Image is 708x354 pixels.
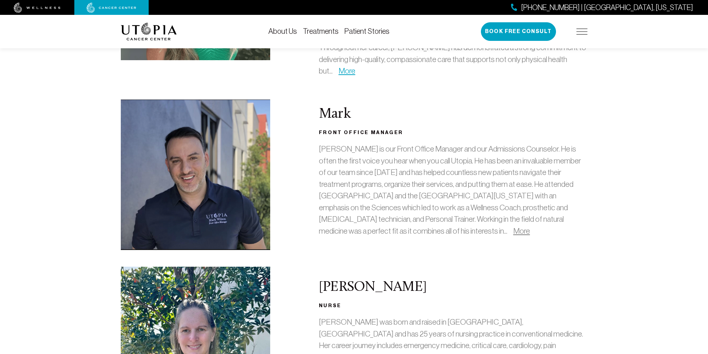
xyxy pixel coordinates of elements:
[268,27,297,35] a: About Us
[121,100,271,250] img: Mark
[87,3,136,13] img: cancer center
[14,3,61,13] img: wellness
[513,227,530,235] a: More
[303,27,339,35] a: Treatments
[339,66,355,75] a: More
[319,128,588,137] h3: Front Office Manager
[576,29,588,35] img: icon-hamburger
[511,2,693,13] a: [PHONE_NUMBER] | [GEOGRAPHIC_DATA], [US_STATE]
[319,143,588,237] p: [PERSON_NAME] is our Front Office Manager and our Admissions Counselor. He is often the first voi...
[521,2,693,13] span: [PHONE_NUMBER] | [GEOGRAPHIC_DATA], [US_STATE]
[319,301,588,310] h3: Nurse
[319,107,588,122] h2: Mark
[121,23,177,40] img: logo
[481,22,556,41] button: Book Free Consult
[345,27,389,35] a: Patient Stories
[319,280,588,295] h2: [PERSON_NAME]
